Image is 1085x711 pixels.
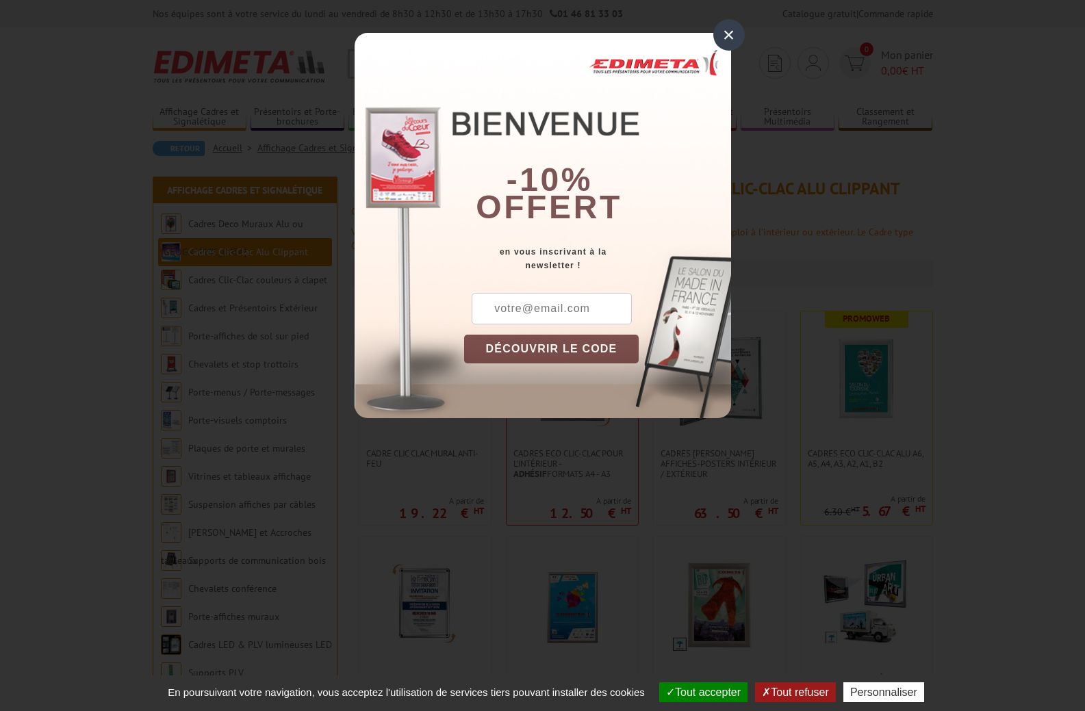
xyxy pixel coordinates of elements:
[659,682,748,702] button: Tout accepter
[755,682,835,702] button: Tout refuser
[507,161,593,198] b: -10%
[464,335,639,363] button: DÉCOUVRIR LE CODE
[472,293,632,324] input: votre@email.com
[713,19,745,51] div: ×
[161,686,652,698] span: En poursuivant votre navigation, vous acceptez l'utilisation de services tiers pouvant installer ...
[464,245,731,272] div: en vous inscrivant à la newsletter !
[843,682,924,702] button: Personnaliser (fenêtre modale)
[476,189,622,225] font: offert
